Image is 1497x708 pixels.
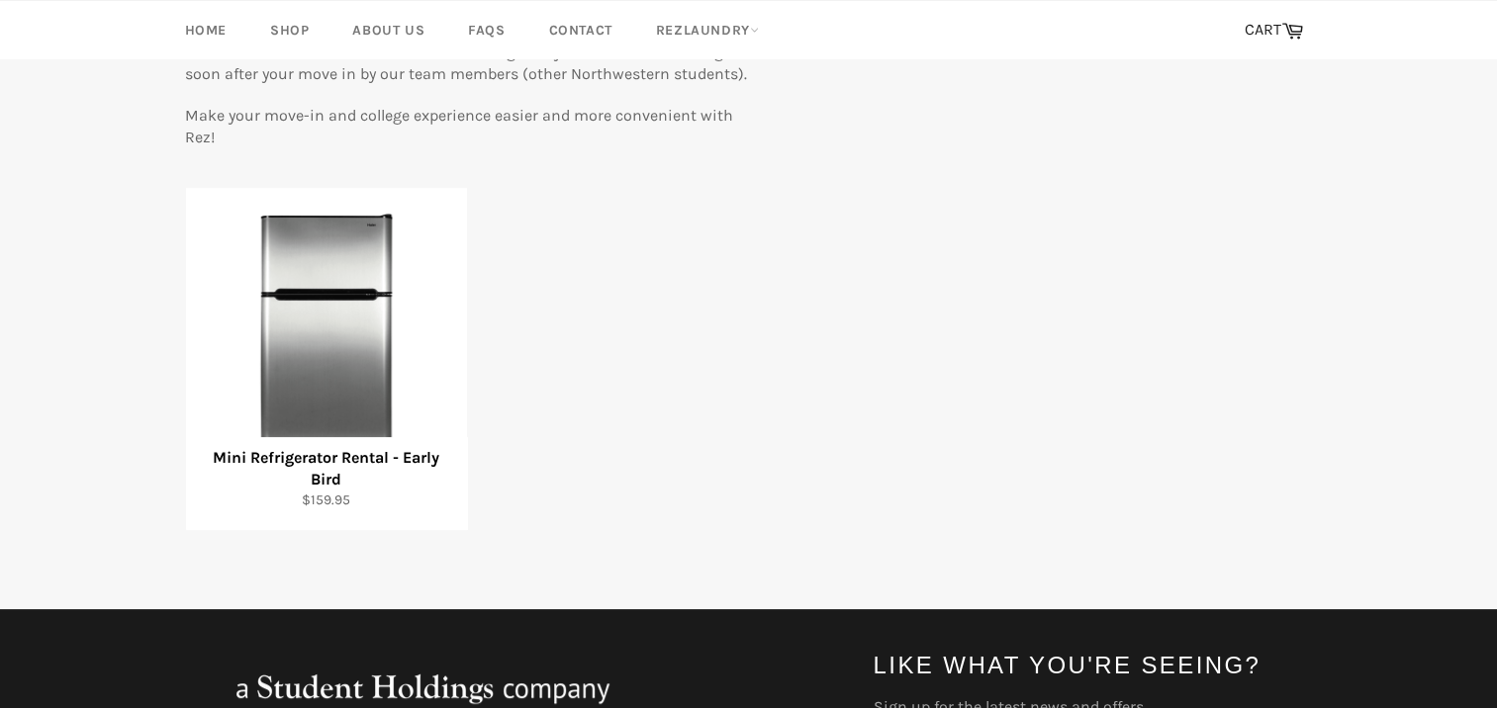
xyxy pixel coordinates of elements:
[165,1,246,59] a: Home
[198,447,454,490] div: Mini Refrigerator Rental - Early Bird
[1235,10,1313,51] a: CART
[332,1,444,59] a: About Us
[636,1,779,59] a: RezLaundry
[529,1,632,59] a: Contact
[250,1,328,59] a: Shop
[185,188,467,530] a: Mini Refrigerator Rental - Early Bird Mini Refrigerator Rental - Early Bird $159.95
[198,490,454,509] div: $159.95
[448,1,524,59] a: FAQs
[185,42,749,85] p: All of the items ordered will be delivered straight to your dorm room during or soon after your m...
[185,105,749,148] p: Make your move-in and college experience easier and more convenient with Rez!
[874,649,1313,681] h4: Like what you're seeing?
[211,214,442,445] img: Mini Refrigerator Rental - Early Bird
